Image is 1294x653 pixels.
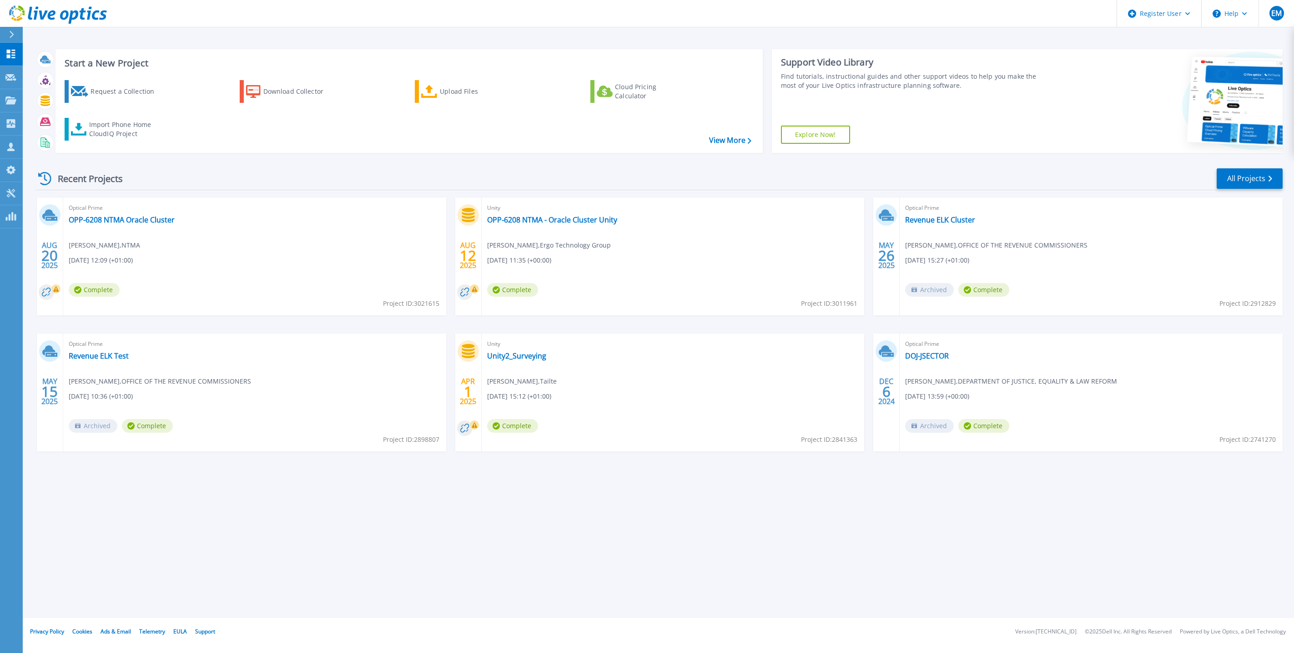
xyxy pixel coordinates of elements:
div: AUG 2025 [41,239,58,272]
span: Project ID: 3011961 [801,299,857,309]
a: Revenue ELK Cluster [905,215,975,224]
li: Version: [TECHNICAL_ID] [1015,629,1077,635]
a: All Projects [1217,168,1283,189]
div: Cloud Pricing Calculator [615,82,688,101]
div: APR 2025 [459,375,477,408]
span: Complete [69,283,120,297]
div: MAY 2025 [878,239,895,272]
span: Unity [487,203,859,213]
span: [PERSON_NAME] , Ergo Technology Group [487,240,611,250]
a: Upload Files [415,80,516,103]
div: Recent Projects [35,167,135,190]
a: Explore Now! [781,126,850,144]
span: [PERSON_NAME] , OFFICE OF THE REVENUE COMMISSIONERS [905,240,1088,250]
a: Cloud Pricing Calculator [590,80,692,103]
a: Download Collector [240,80,341,103]
a: OPP-6208 NTMA Oracle Cluster [69,215,175,224]
span: Archived [905,283,954,297]
div: MAY 2025 [41,375,58,408]
span: [PERSON_NAME] , DEPARTMENT OF JUSTICE, EQUALITY & LAW REFORM [905,376,1117,386]
span: Complete [122,419,173,433]
div: Support Video Library [781,56,1046,68]
span: 1 [464,388,472,395]
a: Ads & Email [101,628,131,635]
div: DEC 2024 [878,375,895,408]
h3: Start a New Project [65,58,751,68]
li: Powered by Live Optics, a Dell Technology [1180,629,1286,635]
span: Complete [487,419,538,433]
span: Project ID: 2841363 [801,435,857,445]
a: Unity2_Surveying [487,351,546,360]
span: Project ID: 3021615 [383,299,439,309]
div: Import Phone Home CloudIQ Project [89,120,160,138]
a: Privacy Policy [30,628,64,635]
span: Unity [487,339,859,349]
a: Request a Collection [65,80,166,103]
span: EM [1271,10,1282,17]
span: [DATE] 15:12 (+01:00) [487,391,551,401]
a: OPP-6208 NTMA - Oracle Cluster Unity [487,215,617,224]
a: DOJ-JSECTOR [905,351,949,360]
span: Complete [958,419,1009,433]
span: 12 [460,252,476,259]
span: [DATE] 11:35 (+00:00) [487,255,551,265]
li: © 2025 Dell Inc. All Rights Reserved [1085,629,1172,635]
span: Complete [958,283,1009,297]
a: Cookies [72,628,92,635]
div: Request a Collection [91,82,163,101]
span: [DATE] 13:59 (+00:00) [905,391,969,401]
span: 26 [878,252,895,259]
span: 15 [41,388,58,395]
span: [PERSON_NAME] , OFFICE OF THE REVENUE COMMISSIONERS [69,376,251,386]
span: [PERSON_NAME] , Tailte [487,376,557,386]
span: Complete [487,283,538,297]
a: Support [195,628,215,635]
span: Archived [69,419,117,433]
a: Revenue ELK Test [69,351,129,360]
div: Upload Files [440,82,513,101]
span: Archived [905,419,954,433]
div: Download Collector [263,82,336,101]
span: [DATE] 15:27 (+01:00) [905,255,969,265]
div: AUG 2025 [459,239,477,272]
span: Project ID: 2741270 [1219,435,1276,445]
span: Project ID: 2912829 [1219,299,1276,309]
a: Telemetry [139,628,165,635]
span: [PERSON_NAME] , NTMA [69,240,140,250]
span: [DATE] 12:09 (+01:00) [69,255,133,265]
span: Optical Prime [69,203,441,213]
span: Optical Prime [69,339,441,349]
span: Project ID: 2898807 [383,435,439,445]
div: Find tutorials, instructional guides and other support videos to help you make the most of your L... [781,72,1046,90]
a: View More [709,136,751,145]
span: [DATE] 10:36 (+01:00) [69,391,133,401]
span: Optical Prime [905,339,1277,349]
a: EULA [173,628,187,635]
span: 6 [882,388,891,395]
span: 20 [41,252,58,259]
span: Optical Prime [905,203,1277,213]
